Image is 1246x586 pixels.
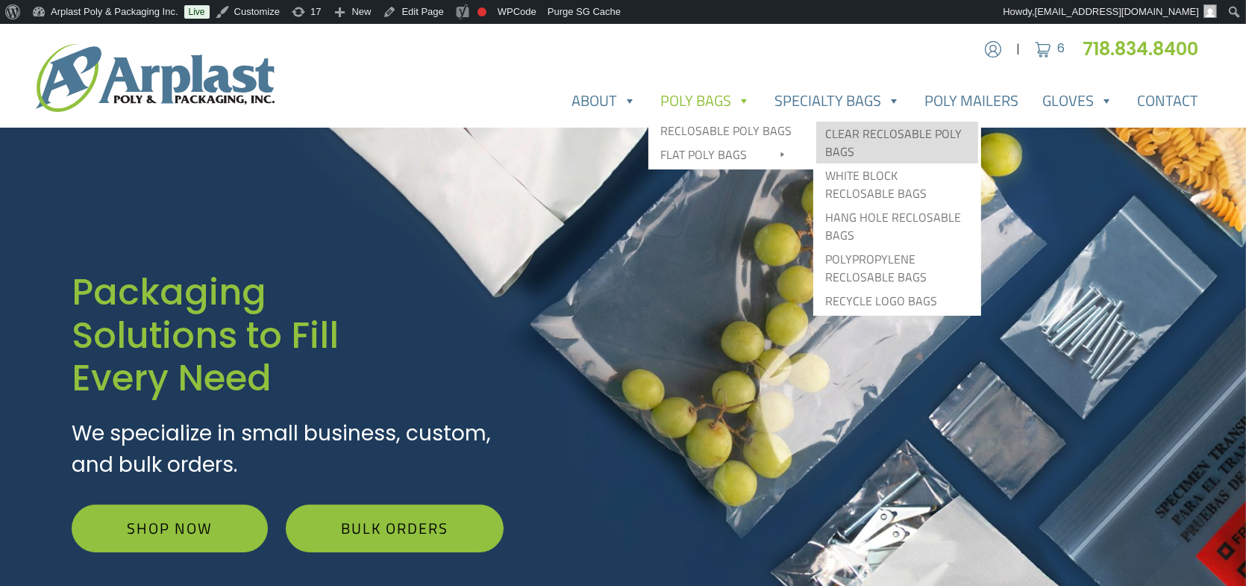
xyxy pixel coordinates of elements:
span: [EMAIL_ADDRESS][DOMAIN_NAME] [1035,6,1199,17]
a: Clear Reclosable Poly Bags [816,122,978,163]
a: Bulk Orders [286,505,504,552]
p: We specialize in small business, custom, and bulk orders. [72,418,504,481]
a: Live [184,5,210,19]
a: Specialty Bags [763,86,912,116]
img: logo [36,44,275,112]
a: Poly Bags [648,86,763,116]
a: Reclosable Poly Bags [651,119,813,143]
h1: Packaging Solutions to Fill Every Need [72,271,504,400]
span: | [1016,40,1020,58]
span: 6 [1057,40,1065,57]
a: White Block Reclosable Bags [816,163,978,205]
a: Flat Poly Bags [651,143,813,166]
a: Shop Now [72,505,268,552]
a: Hang Hole Reclosable Bags [816,205,978,247]
a: About [560,86,648,116]
a: Poly Mailers [912,86,1030,116]
a: Contact [1125,86,1210,116]
div: Focus keyphrase not set [478,7,486,16]
a: Recycle Logo Bags [816,289,978,313]
a: 718.834.8400 [1083,37,1210,61]
a: Polypropylene Reclosable Bags [816,247,978,289]
a: Gloves [1030,86,1125,116]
